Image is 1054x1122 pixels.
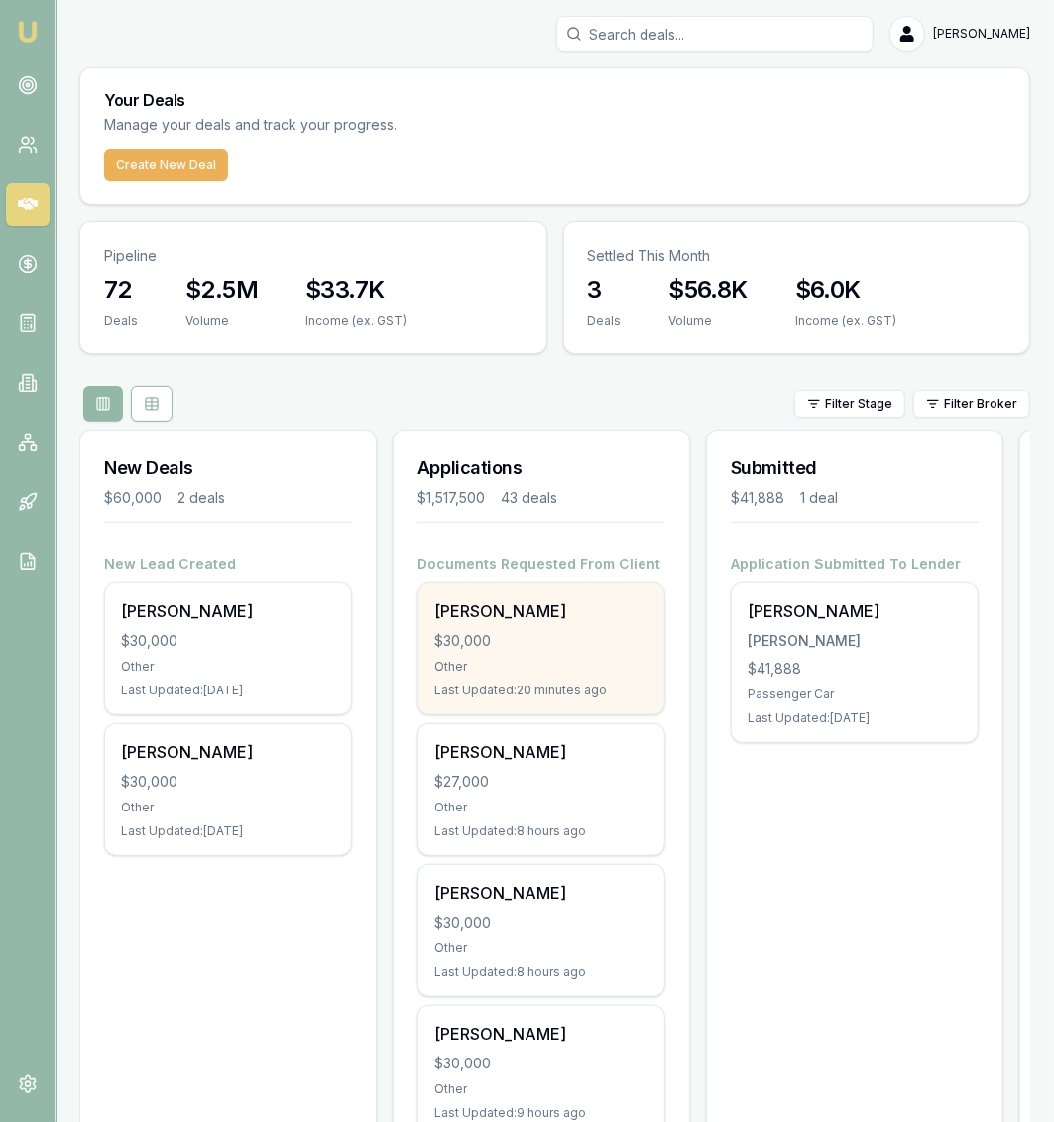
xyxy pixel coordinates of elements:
[556,16,874,52] input: Search deals
[305,313,407,329] div: Income (ex. GST)
[104,555,352,574] h4: New Lead Created
[104,149,228,181] button: Create New Deal
[121,683,335,698] div: Last Updated: [DATE]
[434,599,648,623] div: [PERSON_NAME]
[305,274,407,306] h3: $33.7K
[434,881,648,905] div: [PERSON_NAME]
[104,488,162,508] div: $60,000
[104,274,138,306] h3: 72
[417,488,485,508] div: $1,517,500
[913,390,1030,418] button: Filter Broker
[794,390,905,418] button: Filter Stage
[795,313,896,329] div: Income (ex. GST)
[731,555,979,574] h4: Application Submitted To Lender
[795,274,896,306] h3: $6.0K
[434,1081,648,1097] div: Other
[933,26,1030,42] span: [PERSON_NAME]
[16,20,40,44] img: emu-icon-u.png
[434,772,648,792] div: $27,000
[434,631,648,651] div: $30,000
[104,246,523,266] p: Pipeline
[434,940,648,956] div: Other
[731,488,784,508] div: $41,888
[417,454,665,482] h3: Applications
[434,683,648,698] div: Last Updated: 20 minutes ago
[185,274,258,306] h3: $2.5M
[669,313,748,329] div: Volume
[104,313,138,329] div: Deals
[417,555,665,574] h4: Documents Requested From Client
[731,454,979,482] h3: Submitted
[434,740,648,764] div: [PERSON_NAME]
[121,659,335,675] div: Other
[434,1054,648,1073] div: $30,000
[501,488,557,508] div: 43 deals
[748,631,962,651] div: [PERSON_NAME]
[825,396,892,412] span: Filter Stage
[104,92,1005,108] h3: Your Deals
[748,710,962,726] div: Last Updated: [DATE]
[434,659,648,675] div: Other
[588,246,1006,266] p: Settled This Month
[121,631,335,651] div: $30,000
[944,396,1017,412] span: Filter Broker
[748,659,962,679] div: $41,888
[669,274,748,306] h3: $56.8K
[121,823,335,839] div: Last Updated: [DATE]
[104,114,612,137] p: Manage your deals and track your progress.
[588,274,622,306] h3: 3
[748,599,962,623] div: [PERSON_NAME]
[800,488,838,508] div: 1 deal
[434,913,648,933] div: $30,000
[434,964,648,980] div: Last Updated: 8 hours ago
[434,800,648,815] div: Other
[434,1105,648,1121] div: Last Updated: 9 hours ago
[177,488,225,508] div: 2 deals
[104,454,352,482] h3: New Deals
[121,740,335,764] div: [PERSON_NAME]
[434,1022,648,1046] div: [PERSON_NAME]
[588,313,622,329] div: Deals
[434,823,648,839] div: Last Updated: 8 hours ago
[121,800,335,815] div: Other
[121,599,335,623] div: [PERSON_NAME]
[121,772,335,792] div: $30,000
[185,313,258,329] div: Volume
[748,686,962,702] div: Passenger Car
